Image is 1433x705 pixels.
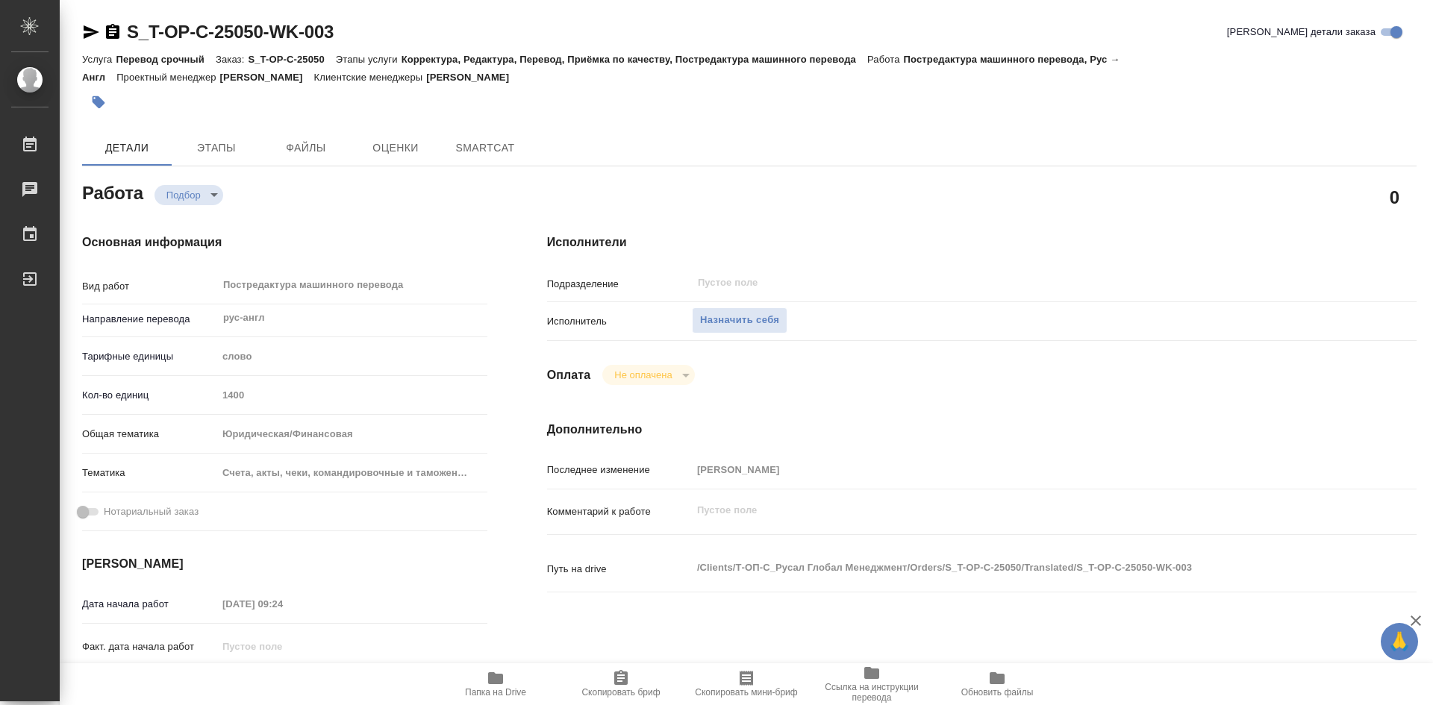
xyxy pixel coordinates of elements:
[314,72,427,83] p: Клиентские менеджеры
[547,277,692,292] p: Подразделение
[336,54,402,65] p: Этапы услуги
[449,139,521,157] span: SmartCat
[217,384,487,406] input: Пустое поле
[82,312,217,327] p: Направление перевода
[692,307,787,333] button: Назначить себя
[82,555,487,573] h4: [PERSON_NAME]
[82,178,143,205] h2: Работа
[818,682,925,703] span: Ссылка на инструкции перевода
[82,23,100,41] button: Скопировать ссылку для ЯМессенджера
[82,466,217,480] p: Тематика
[692,555,1344,580] textarea: /Clients/Т-ОП-С_Русал Глобал Менеджмент/Orders/S_T-OP-C-25050/Translated/S_T-OP-C-25050-WK-003
[1390,184,1399,210] h2: 0
[104,504,199,519] span: Нотариальный заказ
[547,463,692,477] p: Последнее изменение
[695,687,797,698] span: Скопировать мини-бриф
[547,366,591,384] h4: Оплата
[127,22,334,42] a: S_T-OP-C-25050-WK-003
[547,562,692,577] p: Путь на drive
[82,427,217,442] p: Общая тематика
[602,365,694,385] div: Подбор
[558,663,684,705] button: Скопировать бриф
[809,663,934,705] button: Ссылка на инструкции перевода
[402,54,867,65] p: Корректура, Редактура, Перевод, Приёмка по качеству, Постредактура машинного перевода
[181,139,252,157] span: Этапы
[684,663,809,705] button: Скопировать мини-бриф
[248,54,335,65] p: S_T-OP-C-25050
[934,663,1060,705] button: Обновить файлы
[91,139,163,157] span: Детали
[547,234,1417,251] h4: Исполнители
[867,54,904,65] p: Работа
[547,314,692,329] p: Исполнитель
[82,349,217,364] p: Тарифные единицы
[1227,25,1376,40] span: [PERSON_NAME] детали заказа
[217,593,348,615] input: Пустое поле
[104,23,122,41] button: Скопировать ссылку
[82,234,487,251] h4: Основная информация
[82,388,217,403] p: Кол-во единиц
[82,279,217,294] p: Вид работ
[700,312,779,329] span: Назначить себя
[217,460,487,486] div: Счета, акты, чеки, командировочные и таможенные документы
[82,639,217,654] p: Факт. дата начала работ
[692,459,1344,480] input: Пустое поле
[82,54,116,65] p: Услуга
[217,344,487,369] div: слово
[162,189,205,201] button: Подбор
[116,72,219,83] p: Проектный менеджер
[154,185,223,205] div: Подбор
[270,139,342,157] span: Файлы
[547,504,692,519] p: Комментарий к работе
[433,663,558,705] button: Папка на Drive
[116,54,216,65] p: Перевод срочный
[217,636,348,657] input: Пустое поле
[217,422,487,447] div: Юридическая/Финансовая
[465,687,526,698] span: Папка на Drive
[82,86,115,119] button: Добавить тэг
[360,139,431,157] span: Оценки
[82,597,217,612] p: Дата начала работ
[220,72,314,83] p: [PERSON_NAME]
[426,72,520,83] p: [PERSON_NAME]
[1381,623,1418,660] button: 🙏
[696,274,1309,292] input: Пустое поле
[216,54,248,65] p: Заказ:
[547,421,1417,439] h4: Дополнительно
[610,369,676,381] button: Не оплачена
[581,687,660,698] span: Скопировать бриф
[1387,626,1412,657] span: 🙏
[961,687,1034,698] span: Обновить файлы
